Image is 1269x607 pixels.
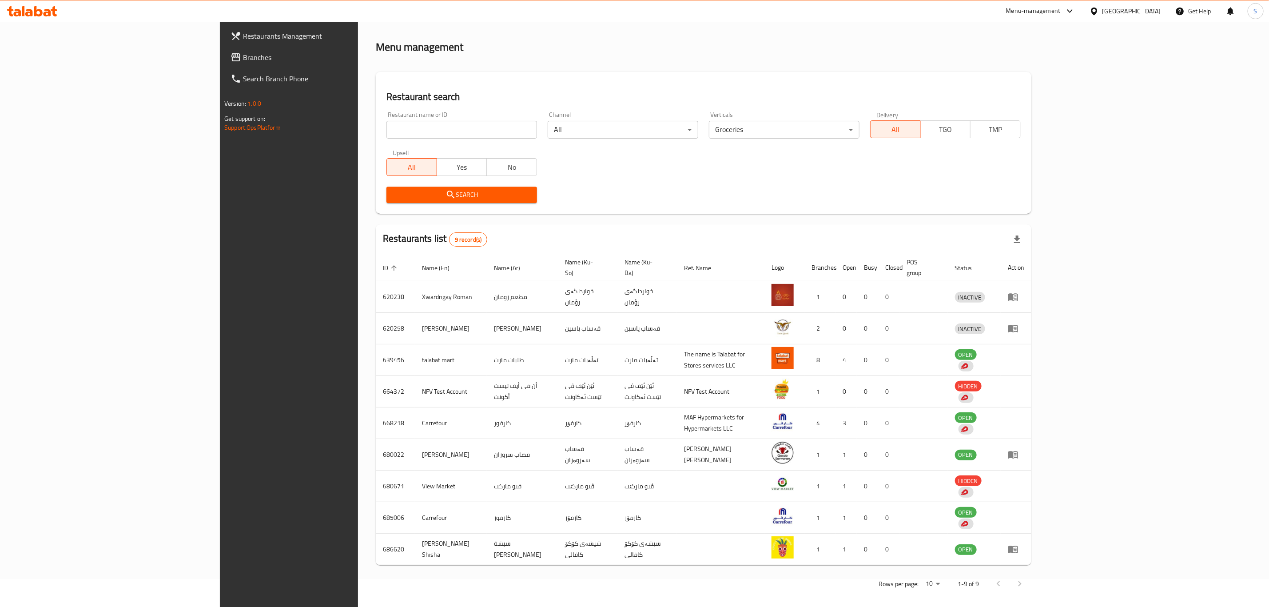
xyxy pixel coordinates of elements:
[617,376,677,407] td: ئێن ئێف ڤی تێست ئەکاونت
[804,281,835,313] td: 1
[1006,6,1061,16] div: Menu-management
[804,502,835,534] td: 1
[804,313,835,344] td: 2
[804,254,835,281] th: Branches
[835,376,857,407] td: 0
[223,68,432,89] a: Search Branch Phone
[878,376,899,407] td: 0
[487,344,558,376] td: طلبات مارت
[958,579,979,590] p: 1-9 of 9
[224,113,265,124] span: Get support on:
[487,439,558,471] td: قصاب سروران
[415,534,487,565] td: [PERSON_NAME] Shisha
[878,281,899,313] td: 0
[922,577,943,591] div: Rows per page:
[1006,229,1028,250] div: Export file
[441,161,484,174] span: Yes
[772,284,794,306] img: Xwardngay Roman
[487,471,558,502] td: فيو ماركت
[617,407,677,439] td: کارفۆر
[558,502,618,534] td: کارفۆر
[835,281,857,313] td: 0
[415,407,487,439] td: Carrefour
[955,263,984,273] span: Status
[486,158,537,176] button: No
[772,410,794,432] img: Carrefour
[857,376,878,407] td: 0
[415,281,487,313] td: Xwardngay Roman
[548,121,698,139] div: All
[878,313,899,344] td: 0
[415,502,487,534] td: Carrefour
[487,281,558,313] td: مطعم رومان
[376,254,1031,565] table: enhanced table
[772,379,794,401] img: NFV Test Account
[1008,449,1024,460] div: Menu
[857,254,878,281] th: Busy
[955,544,977,555] span: OPEN
[386,90,1021,104] h2: Restaurant search
[772,442,794,464] img: Qasab Sarwaran
[415,344,487,376] td: talabat mart
[878,439,899,471] td: 0
[684,263,723,273] span: Ref. Name
[960,425,968,433] img: delivery hero logo
[955,507,977,518] div: OPEN
[959,487,974,498] div: Indicates that the vendor menu management has been moved to DH Catalog service
[955,450,977,460] span: OPEN
[835,439,857,471] td: 1
[617,471,677,502] td: ڤیو مارکێت
[223,47,432,68] a: Branches
[617,281,677,313] td: خواردنگەی رؤمان
[487,407,558,439] td: كارفور
[415,471,487,502] td: View Market
[857,439,878,471] td: 0
[804,407,835,439] td: 4
[955,292,985,303] span: INACTIVE
[960,488,968,496] img: delivery hero logo
[1102,6,1161,16] div: [GEOGRAPHIC_DATA]
[959,392,974,403] div: Indicates that the vendor menu management has been moved to DH Catalog service
[835,502,857,534] td: 1
[857,344,878,376] td: 0
[955,475,982,486] div: HIDDEN
[878,407,899,439] td: 0
[617,344,677,376] td: تەڵەبات مارت
[772,536,794,559] img: Coco Cavalli Shisha
[415,439,487,471] td: [PERSON_NAME]
[878,534,899,565] td: 0
[955,324,985,334] span: INACTIVE
[1008,323,1024,334] div: Menu
[558,471,618,502] td: ڤیو مارکێت
[450,236,487,244] span: 9 record(s)
[487,502,558,534] td: كارفور
[224,98,246,109] span: Version:
[955,350,977,360] span: OPEN
[677,407,764,439] td: MAF Hypermarkets for Hypermarkets LLC
[772,315,794,338] img: Yasin Qasab
[857,281,878,313] td: 0
[490,161,533,174] span: No
[857,534,878,565] td: 0
[804,471,835,502] td: 1
[955,476,982,486] span: HIDDEN
[835,254,857,281] th: Open
[959,424,974,435] div: Indicates that the vendor menu management has been moved to DH Catalog service
[1008,292,1024,302] div: Menu
[835,534,857,565] td: 1
[878,344,899,376] td: 0
[558,376,618,407] td: ئێن ئێف ڤی تێست ئەکاونت
[386,158,437,176] button: All
[955,381,982,391] span: HIDDEN
[960,394,968,402] img: delivery hero logo
[955,544,977,555] div: OPEN
[772,505,794,527] img: Carrefour
[960,520,968,528] img: delivery hero logo
[970,120,1021,138] button: TMP
[422,263,461,273] span: Name (En)
[879,579,919,590] p: Rows per page:
[558,439,618,471] td: قەساب سەروەران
